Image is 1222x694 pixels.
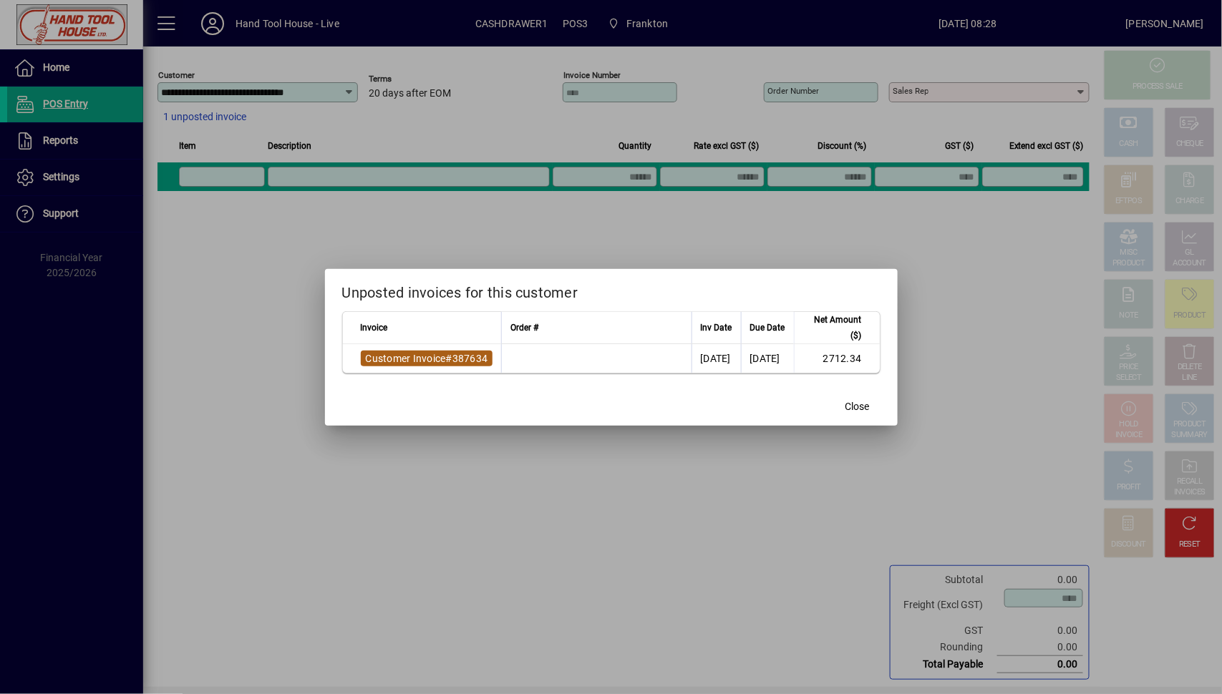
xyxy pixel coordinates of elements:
[741,344,794,373] td: [DATE]
[446,353,452,364] span: #
[361,320,388,336] span: Invoice
[701,320,732,336] span: Inv Date
[510,320,538,336] span: Order #
[794,344,880,373] td: 2712.34
[835,394,881,420] button: Close
[452,353,488,364] span: 387634
[845,399,870,414] span: Close
[361,351,493,366] a: Customer Invoice#387634
[750,320,785,336] span: Due Date
[803,312,862,343] span: Net Amount ($)
[325,269,898,311] h2: Unposted invoices for this customer
[692,344,741,373] td: [DATE]
[366,353,446,364] span: Customer Invoice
